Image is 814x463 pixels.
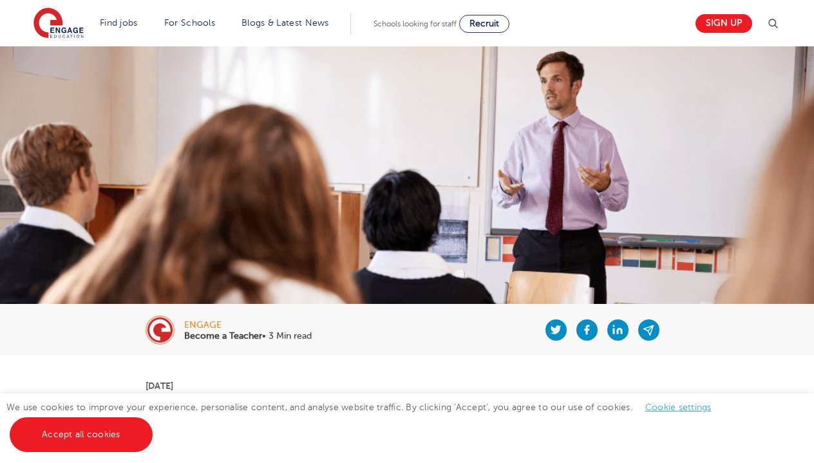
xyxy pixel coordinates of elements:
a: Find jobs [100,18,138,28]
div: engage [184,321,312,330]
a: Recruit [459,15,509,33]
img: Engage Education [33,8,84,40]
span: Schools looking for staff [374,19,457,28]
span: Recruit [469,19,499,28]
a: Sign up [696,14,752,33]
a: Blogs & Latest News [241,18,329,28]
a: For Schools [164,18,215,28]
span: We use cookies to improve your experience, personalise content, and analyse website traffic. By c... [6,402,724,439]
a: Accept all cookies [10,417,153,452]
p: [DATE] [146,381,669,390]
a: Cookie settings [645,402,712,412]
p: • 3 Min read [184,332,312,341]
b: Become a Teacher [184,331,262,341]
